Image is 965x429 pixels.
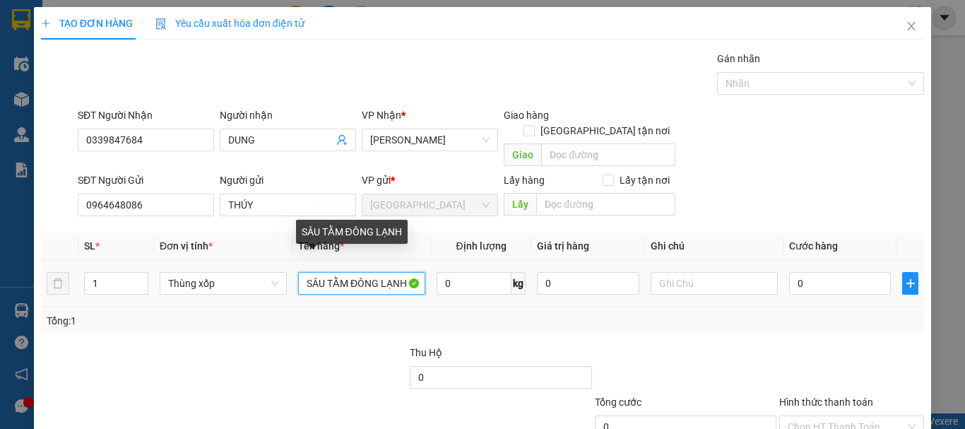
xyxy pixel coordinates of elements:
[78,172,214,188] div: SĐT Người Gửi
[902,272,918,295] button: plus
[456,240,506,252] span: Định lượng
[535,123,675,139] span: [GEOGRAPHIC_DATA] tận nơi
[41,18,51,28] span: plus
[155,18,304,29] span: Yêu cầu xuất hóa đơn điện tử
[504,143,541,166] span: Giao
[504,193,536,216] span: Lấy
[614,172,675,188] span: Lấy tận nơi
[155,18,167,30] img: icon
[410,347,442,358] span: Thu Hộ
[789,240,838,252] span: Cước hàng
[370,194,490,216] span: Đà Lạt
[362,110,401,121] span: VP Nhận
[645,233,783,260] th: Ghi chú
[903,278,918,289] span: plus
[41,18,133,29] span: TẠO ĐƠN HÀNG
[336,134,348,146] span: user-add
[78,107,214,123] div: SĐT Người Nhận
[220,172,356,188] div: Người gửi
[779,396,873,408] label: Hình thức thanh toán
[651,272,778,295] input: Ghi Chú
[12,44,155,78] div: NGUYÊN MINH COOPMART
[504,175,545,186] span: Lấy hàng
[362,172,498,188] div: VP gửi
[541,143,675,166] input: Dọc đường
[537,240,589,252] span: Giá trị hàng
[296,220,408,244] div: SÂU TẰM ĐÔNG LẠNH
[298,272,425,295] input: VD: Bàn, Ghế
[906,20,917,32] span: close
[504,110,549,121] span: Giao hàng
[47,313,374,329] div: Tổng: 1
[160,240,213,252] span: Đơn vị tính
[165,44,278,61] div: TIN ĐỨC PHỔ
[511,272,526,295] span: kg
[168,273,278,294] span: Thùng xốp
[370,129,490,151] span: Tam Kỳ
[165,12,278,44] div: [PERSON_NAME]
[892,7,931,47] button: Close
[47,272,69,295] button: delete
[84,240,95,252] span: SL
[536,193,675,216] input: Dọc đường
[220,107,356,123] div: Người nhận
[165,61,278,81] div: 0353746481
[717,53,760,64] label: Gán nhãn
[12,12,155,44] div: [GEOGRAPHIC_DATA]
[537,272,639,295] input: 0
[12,78,155,98] div: 0982254897
[595,396,641,408] span: Tổng cước
[165,12,199,27] span: Nhận:
[12,12,34,27] span: Gửi:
